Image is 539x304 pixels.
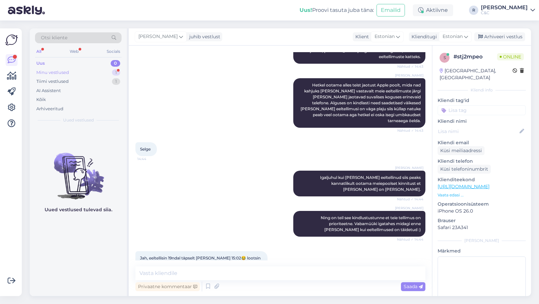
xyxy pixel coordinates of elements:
[497,53,524,60] span: Online
[112,69,120,76] div: 1
[404,284,423,289] span: Saada
[397,128,423,133] span: Nähtud ✓ 14:43
[395,165,423,170] span: [PERSON_NAME]
[438,105,526,115] input: Lisa tag
[45,206,112,213] p: Uued vestlused tulevad siia.
[438,217,526,224] p: Brauser
[440,67,513,81] div: [GEOGRAPHIC_DATA], [GEOGRAPHIC_DATA]
[438,118,526,125] p: Kliendi nimi
[453,53,497,61] div: # stj2mpeo
[438,97,526,104] p: Kliendi tag'id
[438,139,526,146] p: Kliendi email
[36,60,45,67] div: Uus
[300,7,312,13] b: Uus!
[438,158,526,165] p: Kliendi telefon
[112,78,120,85] div: 1
[438,184,489,189] a: [URL][DOMAIN_NAME]
[443,33,463,40] span: Estonian
[474,32,525,41] div: Arhiveeri vestlus
[395,73,423,78] span: [PERSON_NAME]
[397,197,423,202] span: Nähtud ✓ 14:44
[301,83,422,123] span: Hetkel ootame alles teist jaotust Apple poolt, mida nad kahjuks [PERSON_NAME] vastavalt meie eelt...
[321,215,422,232] span: Ning on teil see kindlustustunne et teie tellimus on prioriteetne. Vabamüüki igatahes midagi enne...
[187,33,220,40] div: juhib vestlust
[36,78,69,85] div: Tiimi vestlused
[397,237,423,242] span: Nähtud ✓ 14:44
[438,238,526,244] div: [PERSON_NAME]
[438,224,526,231] p: Safari 23A341
[438,87,526,93] div: Kliendi info
[36,69,69,76] div: Minu vestlused
[438,176,526,183] p: Klienditeekond
[481,5,535,16] a: [PERSON_NAME]C&C
[444,55,446,60] span: s
[481,5,528,10] div: [PERSON_NAME]
[137,156,162,161] span: 14:44
[105,47,122,56] div: Socials
[395,206,423,211] span: [PERSON_NAME]
[413,4,453,16] div: Aktiivne
[469,6,478,15] div: R
[438,248,526,254] p: Märkmed
[68,47,80,56] div: Web
[438,128,518,135] input: Lisa nimi
[36,106,63,112] div: Arhiveeritud
[481,10,528,16] div: C&C
[320,175,422,192] span: Igaljuhul kui [PERSON_NAME] eeltellinud siis peaks kannatlikult ootama meiepoolset kinnitust et [...
[5,34,18,46] img: Askly Logo
[438,146,485,155] div: Küsi meiliaadressi
[375,33,395,40] span: Estonian
[36,96,46,103] div: Kõik
[438,201,526,208] p: Operatsioonisüsteem
[41,34,67,41] span: Otsi kliente
[135,282,200,291] div: Privaatne kommentaar
[35,47,43,56] div: All
[438,192,526,198] p: Vaata edasi ...
[397,64,423,69] span: Nähtud ✓ 14:43
[63,117,94,123] span: Uued vestlused
[36,87,61,94] div: AI Assistent
[377,4,405,17] button: Emailid
[140,255,262,266] span: Jah, eeltellisin 19ndal täpselt [PERSON_NAME] 15:02😂 lootsin et juba tulemas kui kohe sai tellitu...
[438,165,491,174] div: Küsi telefoninumbrit
[409,33,437,40] div: Klienditugi
[438,208,526,215] p: iPhone OS 26.0
[140,147,151,152] span: Selge
[353,33,369,40] div: Klient
[30,141,127,200] img: No chats
[138,33,178,40] span: [PERSON_NAME]
[300,6,374,14] div: Proovi tasuta juba täna:
[111,60,120,67] div: 0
